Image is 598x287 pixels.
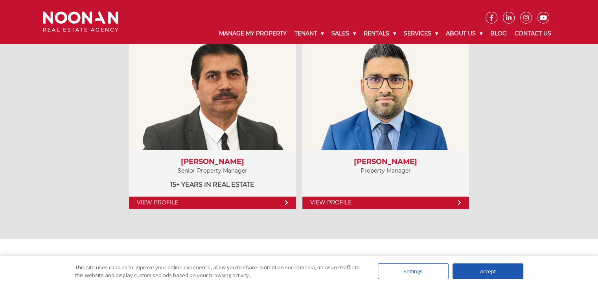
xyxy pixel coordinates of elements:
[328,24,360,44] a: Sales
[511,24,555,44] a: Contact Us
[137,158,288,166] h3: [PERSON_NAME]
[137,180,288,189] p: 15+ years in Real Estate
[291,24,328,44] a: Tenant
[137,166,288,176] p: Senior Property Manager
[302,197,469,209] a: View Profile
[486,24,511,44] a: Blog
[215,24,291,44] a: Manage My Property
[75,263,362,279] div: This site uses cookies to improve your online experience, allow you to share content on social me...
[129,197,296,209] a: View Profile
[442,24,486,44] a: About Us
[310,158,461,166] h3: [PERSON_NAME]
[360,24,400,44] a: Rentals
[310,166,461,176] p: Property Manager
[453,263,523,279] div: Accept
[43,11,118,32] img: Noonan Real Estate Agency
[400,24,442,44] a: Services
[378,263,449,279] div: Settings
